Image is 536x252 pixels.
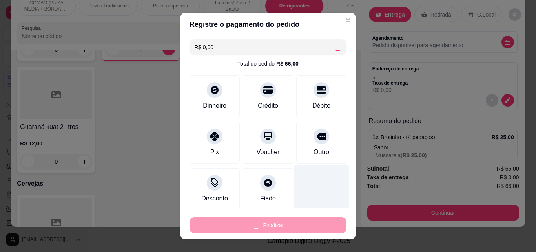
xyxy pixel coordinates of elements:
[258,101,278,110] div: Crédito
[312,101,330,110] div: Débito
[201,194,228,203] div: Desconto
[257,147,280,157] div: Voucher
[210,147,219,157] div: Pix
[203,101,226,110] div: Dinheiro
[314,147,329,157] div: Outro
[260,194,276,203] div: Fiado
[180,13,356,36] header: Registre o pagamento do pedido
[194,39,334,55] input: Ex.: hambúrguer de cordeiro
[237,60,299,68] div: Total do pedido
[276,60,299,68] div: R$ 66,00
[334,43,342,51] div: Loading
[342,14,354,27] button: Close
